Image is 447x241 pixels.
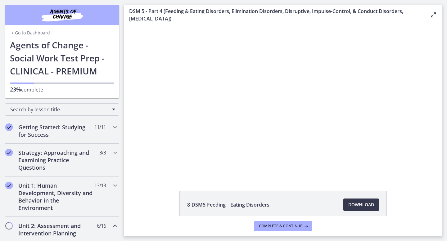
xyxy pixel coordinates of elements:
button: Complete & continue [254,221,312,231]
h2: Strategy: Approaching and Examining Practice Questions [18,149,94,171]
span: 3 / 3 [99,149,106,156]
span: 23% [10,86,21,93]
a: Go to Dashboard [10,30,50,36]
span: 13 / 13 [94,182,106,189]
i: Completed [5,182,13,189]
a: Download [343,199,379,211]
i: Completed [5,149,13,156]
p: complete [10,86,114,93]
i: Completed [5,123,13,131]
span: Search by lesson title [10,106,109,113]
h2: Unit 2: Assessment and Intervention Planning [18,222,94,237]
img: Agents of Change [25,7,99,22]
h2: Getting Started: Studying for Success [18,123,94,138]
iframe: Video Lesson [124,25,442,176]
div: Search by lesson title [5,103,119,116]
span: 6 / 16 [97,222,106,230]
h3: DSM 5 - Part 4 (Feeding & Eating Disorders, Elimination Disorders, Disruptive, Impulse-Control, &... [129,7,420,22]
h2: Unit 1: Human Development, Diversity and Behavior in the Environment [18,182,94,212]
h1: Agents of Change - Social Work Test Prep - CLINICAL - PREMIUM [10,38,114,78]
span: 11 / 11 [94,123,106,131]
span: Complete & continue [259,224,302,229]
span: 8-DSM5-Feeding _ Eating Disorders [187,201,269,208]
span: Download [348,201,374,208]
